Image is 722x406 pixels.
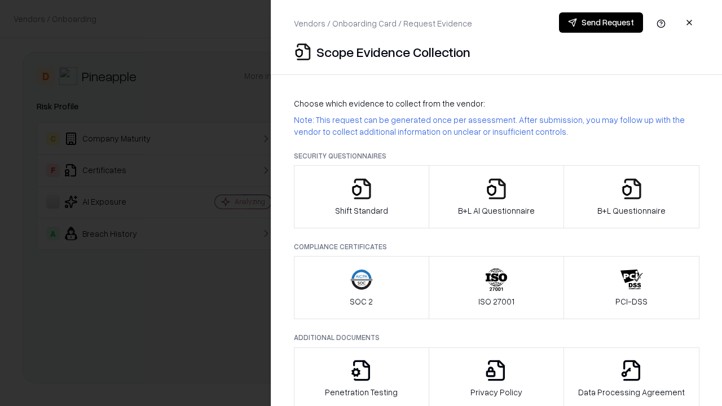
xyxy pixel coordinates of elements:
p: PCI-DSS [615,295,648,307]
button: PCI-DSS [563,256,699,319]
p: Privacy Policy [470,386,522,398]
p: Note: This request can be generated once per assessment. After submission, you may follow up with... [294,114,699,138]
button: Send Request [559,12,643,33]
p: Compliance Certificates [294,242,699,251]
p: Scope Evidence Collection [316,43,470,61]
button: ISO 27001 [429,256,565,319]
p: B+L Questionnaire [597,205,666,217]
button: B+L AI Questionnaire [429,165,565,228]
p: Security Questionnaires [294,151,699,161]
p: Shift Standard [335,205,388,217]
p: B+L AI Questionnaire [458,205,535,217]
p: Penetration Testing [325,386,398,398]
p: Data Processing Agreement [578,386,685,398]
p: SOC 2 [350,295,373,307]
p: Choose which evidence to collect from the vendor: [294,98,699,109]
button: B+L Questionnaire [563,165,699,228]
p: ISO 27001 [478,295,514,307]
button: SOC 2 [294,256,429,319]
p: Vendors / Onboarding Card / Request Evidence [294,17,472,29]
p: Additional Documents [294,333,699,342]
button: Shift Standard [294,165,429,228]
